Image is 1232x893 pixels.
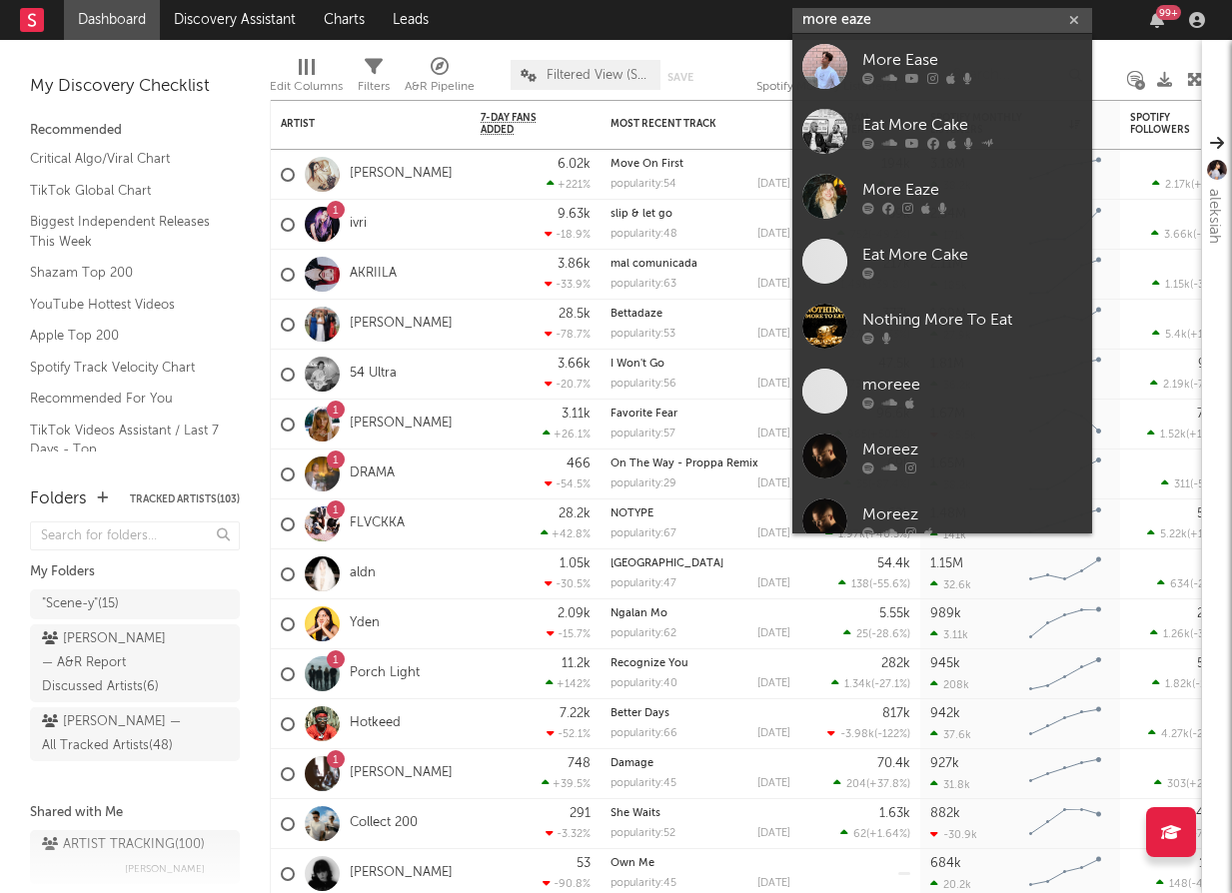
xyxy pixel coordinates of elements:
[125,857,205,881] span: [PERSON_NAME]
[862,48,1082,72] div: More Ease
[827,727,910,740] div: ( )
[30,589,240,619] a: "Scene-y"(15)
[757,628,790,639] div: [DATE]
[1163,380,1190,391] span: 2.19k
[541,527,591,540] div: +42.8 %
[1165,330,1187,341] span: 5.4k
[838,577,910,590] div: ( )
[1156,877,1230,890] div: ( )
[30,487,87,511] div: Folders
[757,329,790,340] div: [DATE]
[611,778,676,789] div: popularity: 45
[792,424,1092,488] a: Moreez
[570,807,591,820] div: 291
[611,758,653,769] a: Damage
[558,208,591,221] div: 9.63k
[757,478,790,489] div: [DATE]
[611,858,654,869] a: Own Me
[757,229,790,240] div: [DATE]
[846,779,866,790] span: 204
[1165,679,1192,690] span: 1.82k
[281,118,431,130] div: Artist
[930,707,960,720] div: 942k
[879,807,910,820] div: 1.63k
[545,328,591,341] div: -78.7 %
[1189,430,1227,441] span: +16.8 %
[611,359,664,370] a: I Won't Go
[611,309,662,320] a: Bettadaze
[930,657,960,670] div: 945k
[1189,779,1227,790] span: +24.7 %
[756,75,906,99] div: Spotify Monthly Listeners (Spotify Monthly Listeners)
[877,557,910,570] div: 54.4k
[862,113,1082,137] div: Eat More Cake
[558,358,591,371] div: 3.66k
[30,325,220,347] a: Apple Top 200
[611,508,790,519] div: NOTYPE
[547,178,591,191] div: +221 %
[30,119,240,143] div: Recommended
[358,75,390,99] div: Filters
[611,429,675,440] div: popularity: 57
[545,228,591,241] div: -18.9 %
[1152,328,1230,341] div: ( )
[558,607,591,620] div: 2.09k
[1161,729,1189,740] span: 4.27k
[1174,479,1190,490] span: 311
[546,827,591,840] div: -3.32 %
[543,877,591,890] div: -90.8 %
[838,529,865,540] span: 1.97k
[757,528,790,539] div: [DATE]
[559,507,591,520] div: 28.2k
[1157,577,1230,590] div: ( )
[1156,5,1181,20] div: 99 +
[545,278,591,291] div: -33.9 %
[930,578,971,591] div: 32.6k
[611,828,675,839] div: popularity: 52
[1165,180,1191,191] span: 2.17k
[30,830,240,884] a: ARTIST TRACKING(100)[PERSON_NAME]
[756,50,906,108] div: Spotify Monthly Listeners (Spotify Monthly Listeners)
[547,627,591,640] div: -15.7 %
[350,715,401,732] a: Hotkeed
[481,112,561,136] span: 7-Day Fans Added
[930,607,961,620] div: 989k
[611,259,697,270] a: mal comunicada
[930,757,959,770] div: 927k
[350,565,376,582] a: aldn
[611,578,676,589] div: popularity: 47
[611,229,677,240] div: popularity: 48
[350,166,453,183] a: [PERSON_NAME]
[869,829,907,840] span: +1.64 %
[611,359,790,370] div: I Won't Go
[270,50,343,108] div: Edit Columns
[30,211,220,252] a: Biggest Independent Releases This Week
[30,148,220,170] a: Critical Algo/Viral Chart
[30,180,220,202] a: TikTok Global Chart
[611,279,676,290] div: popularity: 63
[611,409,790,420] div: Favorite Fear
[877,757,910,770] div: 70.4k
[611,159,683,170] a: Move On First
[1020,749,1110,799] svg: Chart title
[862,308,1082,332] div: Nothing More To Eat
[350,416,453,433] a: [PERSON_NAME]
[1151,228,1230,241] div: ( )
[930,728,971,741] div: 37.6k
[1020,699,1110,749] svg: Chart title
[1020,599,1110,649] svg: Chart title
[792,8,1092,33] input: Search for artists
[871,629,907,640] span: -28.6 %
[611,508,653,519] a: NOTYPE
[840,729,874,740] span: -3.98k
[930,857,961,870] div: 684k
[877,729,907,740] span: -122 %
[853,829,866,840] span: 62
[30,388,220,410] a: Recommended For You
[1020,799,1110,849] svg: Chart title
[547,69,650,82] span: Filtered View (Socials and Spotify)
[547,727,591,740] div: -52.1 %
[757,678,790,689] div: [DATE]
[840,827,910,840] div: ( )
[757,279,790,290] div: [DATE]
